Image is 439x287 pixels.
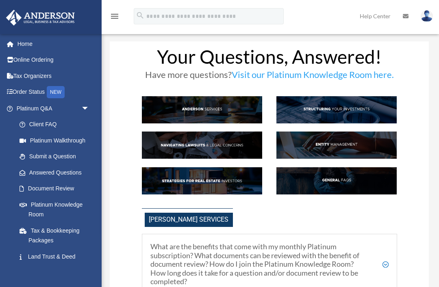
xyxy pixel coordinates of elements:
[11,222,102,248] a: Tax & Bookkeeping Packages
[145,213,233,227] span: [PERSON_NAME] Services
[47,86,65,98] div: NEW
[142,47,397,70] h1: Your Questions, Answered!
[142,96,263,123] img: AndServ_hdr
[110,11,120,21] i: menu
[11,181,102,197] a: Document Review
[6,100,102,117] a: Platinum Q&Aarrow_drop_down
[11,149,102,165] a: Submit a Question
[276,96,397,123] img: StructInv_hdr
[6,52,102,68] a: Online Ordering
[11,132,102,149] a: Platinum Walkthrough
[421,10,433,22] img: User Pic
[276,167,397,194] img: GenFAQ_hdr
[6,36,102,52] a: Home
[11,248,102,274] a: Land Trust & Deed Forum
[142,132,263,159] img: NavLaw_hdr
[11,196,102,222] a: Platinum Knowledge Room
[4,10,77,26] img: Anderson Advisors Platinum Portal
[142,167,263,194] img: StratsRE_hdr
[6,68,102,84] a: Tax Organizers
[81,100,98,117] span: arrow_drop_down
[11,117,98,133] a: Client FAQ
[6,84,102,101] a: Order StatusNEW
[136,11,145,20] i: search
[110,14,120,21] a: menu
[11,164,102,181] a: Answered Questions
[232,69,394,84] a: Visit our Platinum Knowledge Room here.
[150,242,389,286] h5: What are the benefits that come with my monthly Platinum subscription? What documents can be revi...
[276,132,397,159] img: EntManag_hdr
[142,70,397,83] h3: Have more questions?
